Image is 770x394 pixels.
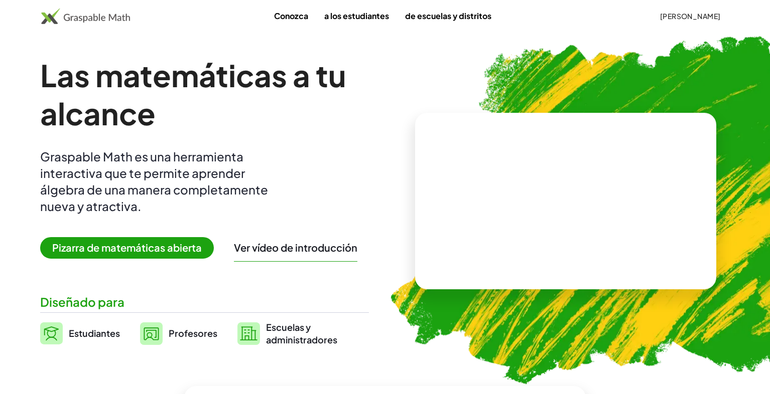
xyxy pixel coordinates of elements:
[52,241,202,254] font: Pizarra de matemáticas abierta
[397,7,499,25] a: de escuelas y distritos
[40,243,222,254] a: Pizarra de matemáticas abierta
[266,7,316,25] a: Conozca
[405,11,491,21] font: de escuelas y distritos
[652,7,729,25] button: [PERSON_NAME]
[237,322,260,345] img: svg%3e
[140,321,217,346] a: Profesores
[490,163,641,239] video: ¿Qué es esto? Es notación matemática dinámica. Esta notación desempeña un papel fundamental en có...
[40,321,120,346] a: Estudiantes
[169,327,217,339] font: Profesores
[40,322,63,344] img: svg%3e
[237,321,337,346] a: Escuelas yadministradores
[40,56,346,132] font: Las matemáticas a tu alcance
[40,149,268,214] font: Graspable Math es una herramienta interactiva que te permite aprender álgebra de una manera compl...
[660,12,721,21] font: [PERSON_NAME]
[274,11,308,21] font: Conozca
[266,334,337,345] font: administradores
[316,7,397,25] a: a los estudiantes
[140,322,163,345] img: svg%3e
[324,11,389,21] font: a los estudiantes
[234,241,357,254] button: Ver vídeo de introducción
[69,327,120,339] font: Estudiantes
[40,294,124,309] font: Diseñado para
[266,321,311,333] font: Escuelas y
